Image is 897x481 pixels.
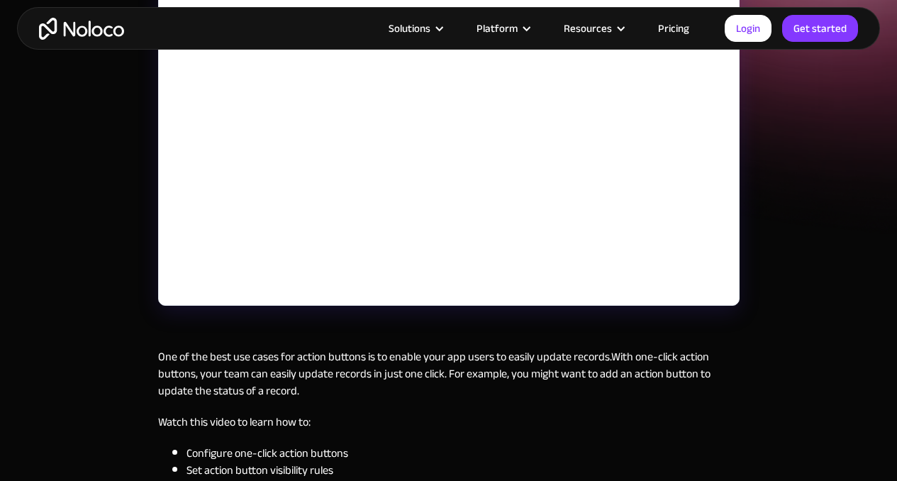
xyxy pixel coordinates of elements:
div: Platform [477,19,518,38]
div: Resources [564,19,612,38]
p: One of the best use cases for action buttons is to enable your app users to easily update records... [158,348,740,399]
div: Platform [459,19,546,38]
div: Solutions [371,19,459,38]
div: Resources [546,19,640,38]
a: home [39,18,124,40]
div: Solutions [389,19,430,38]
a: Pricing [640,19,707,38]
p: Watch this video to learn how to: [158,414,740,431]
a: Get started [782,15,858,42]
a: Login [725,15,771,42]
li: Set action button visibility rules [186,462,740,479]
li: Configure one-click action buttons [186,445,740,462]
